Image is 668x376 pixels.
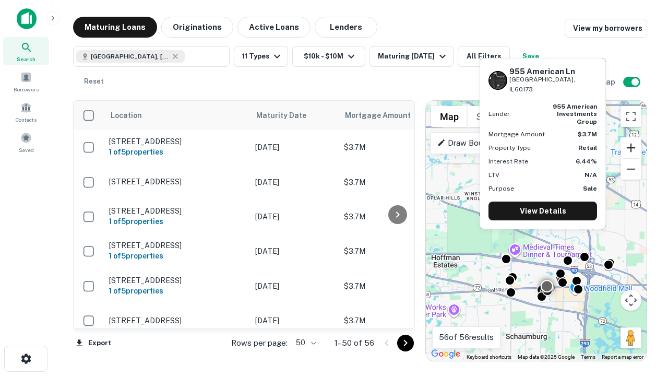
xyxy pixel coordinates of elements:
span: Map data ©2025 Google [518,354,575,360]
p: $3.7M [344,211,448,222]
p: Property Type [488,143,531,152]
strong: 955 american investments group [553,103,597,125]
p: $3.7M [344,245,448,257]
p: [STREET_ADDRESS] [109,241,245,250]
p: Purpose [488,184,514,193]
p: [GEOGRAPHIC_DATA], IL60173 [509,75,597,95]
img: capitalize-icon.png [17,8,37,29]
button: Go to next page [397,335,414,351]
p: 1–50 of 56 [335,337,374,349]
button: Export [73,335,114,351]
button: Show satellite imagery [468,106,519,127]
button: Show street map [431,106,468,127]
p: $3.7M [344,177,448,188]
p: [STREET_ADDRESS] [109,316,245,325]
th: Maturity Date [250,101,339,130]
h6: 1 of 5 properties [109,216,245,227]
button: Toggle fullscreen view [621,106,641,127]
p: Interest Rate [488,157,528,166]
span: Location [110,109,142,122]
img: Google [428,347,463,361]
iframe: Chat Widget [616,292,668,343]
p: [DATE] [255,280,333,292]
span: [GEOGRAPHIC_DATA], [GEOGRAPHIC_DATA] [91,52,169,61]
button: Active Loans [237,17,311,38]
a: Report a map error [602,354,643,360]
p: [STREET_ADDRESS] [109,206,245,216]
button: 11 Types [234,46,288,67]
button: Maturing Loans [73,17,157,38]
a: View Details [488,202,597,220]
div: Maturing [DATE] [378,50,449,63]
div: 50 [292,335,318,350]
a: Borrowers [3,67,49,96]
th: Mortgage Amount [339,101,454,130]
p: [DATE] [255,211,333,222]
p: [STREET_ADDRESS] [109,137,245,146]
p: Lender [488,109,510,119]
p: [DATE] [255,245,333,257]
button: Map camera controls [621,290,641,311]
p: [DATE] [255,177,333,188]
strong: Sale [583,185,597,192]
strong: Retail [578,144,597,151]
span: Contacts [16,115,37,124]
p: [STREET_ADDRESS] [109,276,245,285]
button: Originations [161,17,233,38]
strong: N/A [584,171,597,179]
span: Search [17,55,35,63]
p: $3.7M [344,280,448,292]
button: Zoom in [621,137,641,158]
strong: $3.7M [578,131,597,138]
p: $3.7M [344,315,448,326]
button: All Filters [458,46,510,67]
p: Mortgage Amount [488,130,545,139]
h6: 1 of 5 properties [109,250,245,262]
div: 0 0 [426,101,647,361]
button: Keyboard shortcuts [467,354,511,361]
span: Mortgage Amount [345,109,424,122]
a: Open this area in Google Maps (opens a new window) [428,347,463,361]
th: Location [104,101,250,130]
strong: 6.44% [576,158,597,165]
p: [STREET_ADDRESS] [109,177,245,186]
h6: 955 American Ln [509,67,597,76]
span: Saved [19,146,34,154]
h6: 1 of 5 properties [109,146,245,158]
p: Draw Boundary [437,137,503,149]
button: Reset [77,71,111,92]
a: Terms [581,354,595,360]
button: Lenders [315,17,377,38]
a: Contacts [3,98,49,126]
button: Zoom out [621,159,641,180]
p: 56 of 56 results [439,331,494,344]
a: View my borrowers [565,19,647,38]
p: $3.7M [344,142,448,153]
button: Save your search to get updates of matches that match your search criteria. [514,46,547,67]
p: [DATE] [255,315,333,326]
button: $10k - $10M [292,46,365,67]
a: Search [3,37,49,65]
span: Maturity Date [256,109,320,122]
p: [DATE] [255,142,333,153]
h6: 1 of 5 properties [109,285,245,297]
button: Maturing [DATE] [369,46,454,67]
p: Rows per page: [231,337,288,349]
span: Borrowers [14,85,39,93]
p: LTV [488,170,499,180]
a: Saved [3,128,49,156]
